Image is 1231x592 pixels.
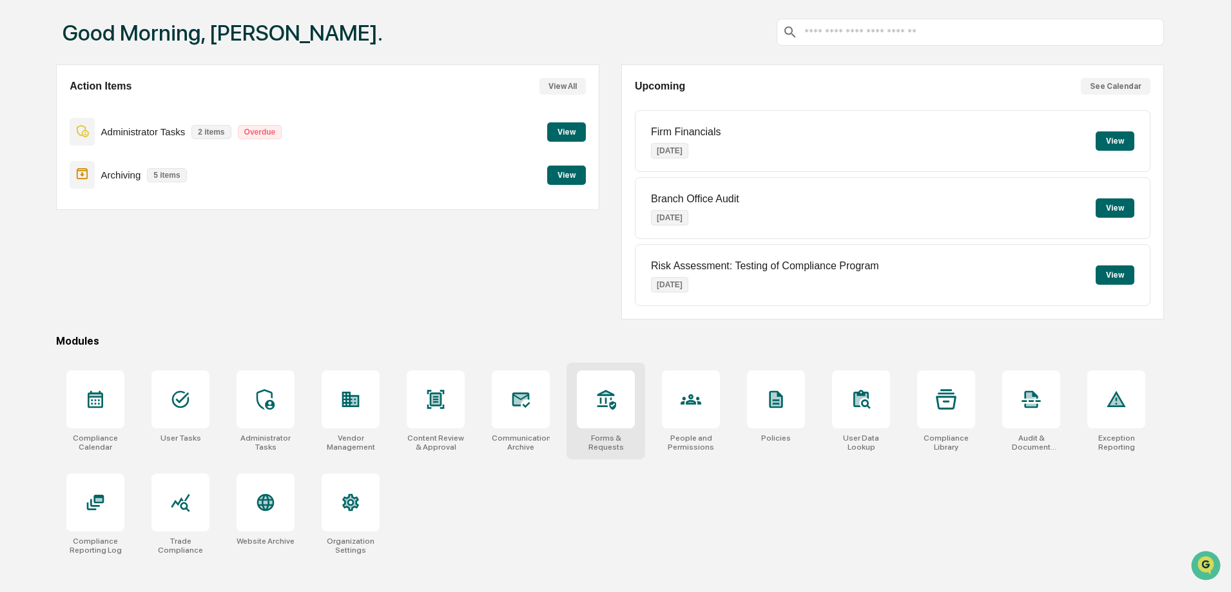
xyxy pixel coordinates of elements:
[56,335,1164,347] div: Modules
[1096,198,1134,218] button: View
[1087,434,1145,452] div: Exception Reporting
[761,434,791,443] div: Policies
[91,218,156,228] a: Powered byPylon
[662,434,720,452] div: People and Permissions
[651,210,688,225] p: [DATE]
[322,434,380,452] div: Vendor Management
[93,164,104,174] div: 🗄️
[492,434,550,452] div: Communications Archive
[101,126,186,137] p: Administrator Tasks
[651,277,688,292] p: [DATE]
[34,59,213,72] input: Clear
[917,434,975,452] div: Compliance Library
[26,162,83,175] span: Preclearance
[651,260,879,272] p: Risk Assessment: Testing of Compliance Program
[547,125,586,137] a: View
[70,81,131,92] h2: Action Items
[26,187,81,200] span: Data Lookup
[651,126,721,138] p: Firm Financials
[13,99,36,122] img: 1746055101610-c473b297-6a78-478c-a979-82029cc54cd1
[635,81,685,92] h2: Upcoming
[237,434,295,452] div: Administrator Tasks
[13,188,23,198] div: 🔎
[13,27,235,48] p: How can we help?
[44,111,163,122] div: We're available if you need us!
[66,434,124,452] div: Compliance Calendar
[832,434,890,452] div: User Data Lookup
[191,125,231,139] p: 2 items
[651,143,688,158] p: [DATE]
[219,102,235,118] button: Start new chat
[160,434,201,443] div: User Tasks
[577,434,635,452] div: Forms & Requests
[8,182,86,205] a: 🔎Data Lookup
[539,78,586,95] button: View All
[66,537,124,555] div: Compliance Reporting Log
[63,20,383,46] h1: Good Morning, [PERSON_NAME].
[407,434,465,452] div: Content Review & Approval
[13,164,23,174] div: 🖐️
[322,537,380,555] div: Organization Settings
[88,157,165,180] a: 🗄️Attestations
[128,218,156,228] span: Pylon
[147,168,186,182] p: 5 items
[238,125,282,139] p: Overdue
[547,168,586,180] a: View
[651,193,739,205] p: Branch Office Audit
[44,99,211,111] div: Start new chat
[8,157,88,180] a: 🖐️Preclearance
[151,537,209,555] div: Trade Compliance
[1002,434,1060,452] div: Audit & Document Logs
[101,169,141,180] p: Archiving
[106,162,160,175] span: Attestations
[1190,549,1225,584] iframe: Open customer support
[1096,265,1134,285] button: View
[1096,131,1134,151] button: View
[237,537,295,546] div: Website Archive
[547,166,586,185] button: View
[547,122,586,142] button: View
[1081,78,1150,95] button: See Calendar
